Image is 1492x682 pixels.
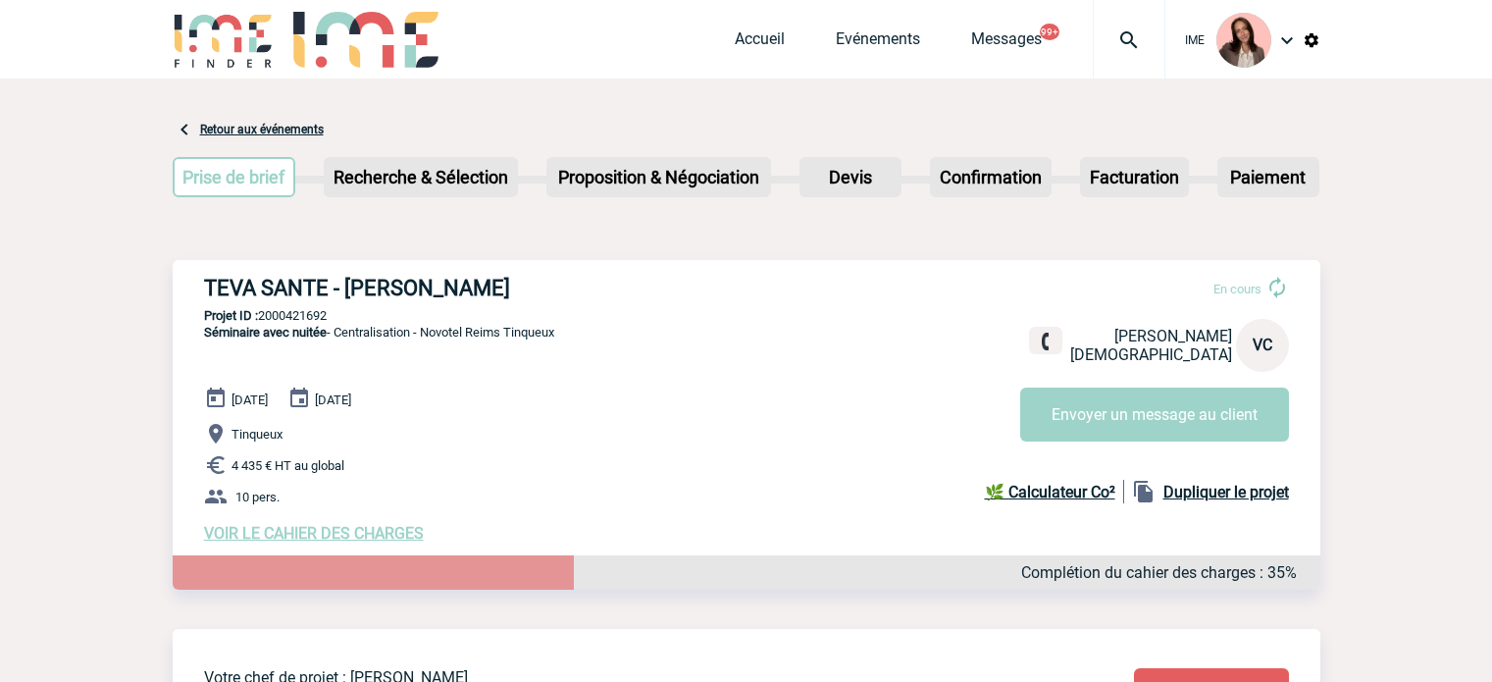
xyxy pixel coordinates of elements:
span: IME [1185,33,1205,47]
span: - Centralisation - Novotel Reims Tinqueux [204,325,554,340]
p: Paiement [1219,159,1317,195]
p: Facturation [1082,159,1187,195]
span: VC [1253,336,1272,354]
img: fixe.png [1037,333,1055,350]
p: Recherche & Sélection [326,159,516,195]
p: Devis [801,159,900,195]
img: IME-Finder [173,12,275,68]
a: VOIR LE CAHIER DES CHARGES [204,524,424,543]
p: Proposition & Négociation [548,159,769,195]
span: [DEMOGRAPHIC_DATA] [1070,345,1232,364]
p: Prise de brief [175,159,294,195]
button: Envoyer un message au client [1020,388,1289,442]
span: Séminaire avec nuitée [204,325,327,340]
a: Retour aux événements [200,123,324,136]
p: 2000421692 [173,308,1320,323]
span: 10 pers. [235,490,280,504]
a: Messages [971,29,1042,57]
img: 94396-3.png [1216,13,1271,68]
b: 🌿 Calculateur Co² [985,483,1115,501]
a: Evénements [836,29,920,57]
b: Dupliquer le projet [1163,483,1289,501]
span: [DATE] [232,393,268,407]
p: Confirmation [932,159,1050,195]
span: En cours [1213,282,1261,296]
span: Tinqueux [232,427,283,442]
span: [PERSON_NAME] [1114,327,1232,345]
a: 🌿 Calculateur Co² [985,480,1124,503]
b: Projet ID : [204,308,258,323]
span: [DATE] [315,393,351,407]
h3: TEVA SANTE - [PERSON_NAME] [204,276,793,300]
a: Accueil [735,29,785,57]
img: file_copy-black-24dp.png [1132,480,1156,503]
button: 99+ [1040,24,1059,40]
span: 4 435 € HT au global [232,458,344,473]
